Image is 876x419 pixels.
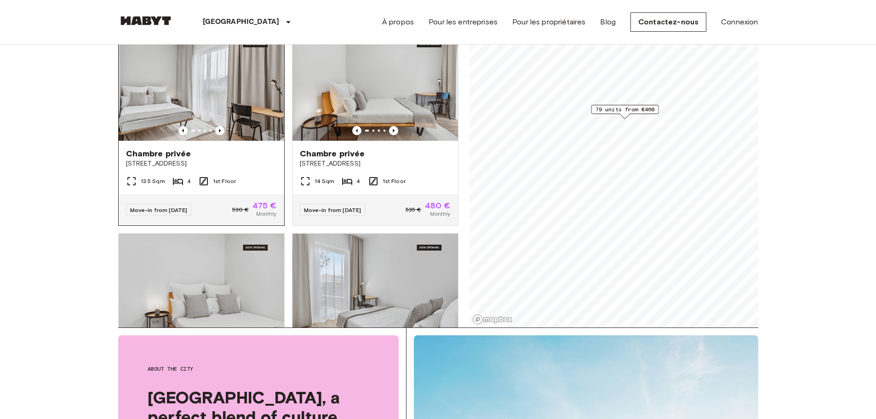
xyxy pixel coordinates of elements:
[389,126,398,135] button: Previous image
[256,210,276,218] span: Monthly
[425,201,451,210] span: 480 €
[406,206,421,214] span: 535 €
[300,159,451,168] span: [STREET_ADDRESS]
[630,12,706,32] a: Contactez-nous
[203,17,280,28] p: [GEOGRAPHIC_DATA]
[721,17,758,28] a: Connexion
[148,365,369,373] span: About the city
[430,210,450,218] span: Monthly
[315,177,335,185] span: 14 Sqm
[595,105,654,114] span: 79 units from €460
[126,148,191,159] span: Chambre privée
[300,148,365,159] span: Chambre privée
[119,234,284,344] img: Marketing picture of unit DE-13-001-114-003
[187,177,191,185] span: 4
[383,177,406,185] span: 1st Floor
[352,126,361,135] button: Previous image
[429,17,498,28] a: Pour les entreprises
[512,17,585,28] a: Pour les propriétaires
[178,126,188,135] button: Previous image
[213,177,236,185] span: 1st Floor
[118,30,285,226] a: Marketing picture of unit DE-13-001-113-001Previous imagePrevious imageChambre privée[STREET_ADDR...
[382,17,414,28] a: À propos
[215,126,224,135] button: Previous image
[600,17,616,28] a: Blog
[141,177,165,185] span: 13.5 Sqm
[130,207,188,213] span: Move-in from [DATE]
[118,16,173,25] img: Habyt
[126,159,277,168] span: [STREET_ADDRESS]
[252,201,277,210] span: 475 €
[292,30,458,141] img: Marketing picture of unit DE-13-001-114-004
[591,105,658,119] div: Map marker
[232,206,249,214] span: 530 €
[119,30,284,141] img: Marketing picture of unit DE-13-001-113-001
[356,177,360,185] span: 4
[304,207,361,213] span: Move-in from [DATE]
[292,234,458,344] img: Marketing picture of unit DE-13-001-114-002
[292,30,458,226] a: Marketing picture of unit DE-13-001-114-004Previous imagePrevious imageChambre privée[STREET_ADDR...
[472,314,513,325] a: Mapbox logo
